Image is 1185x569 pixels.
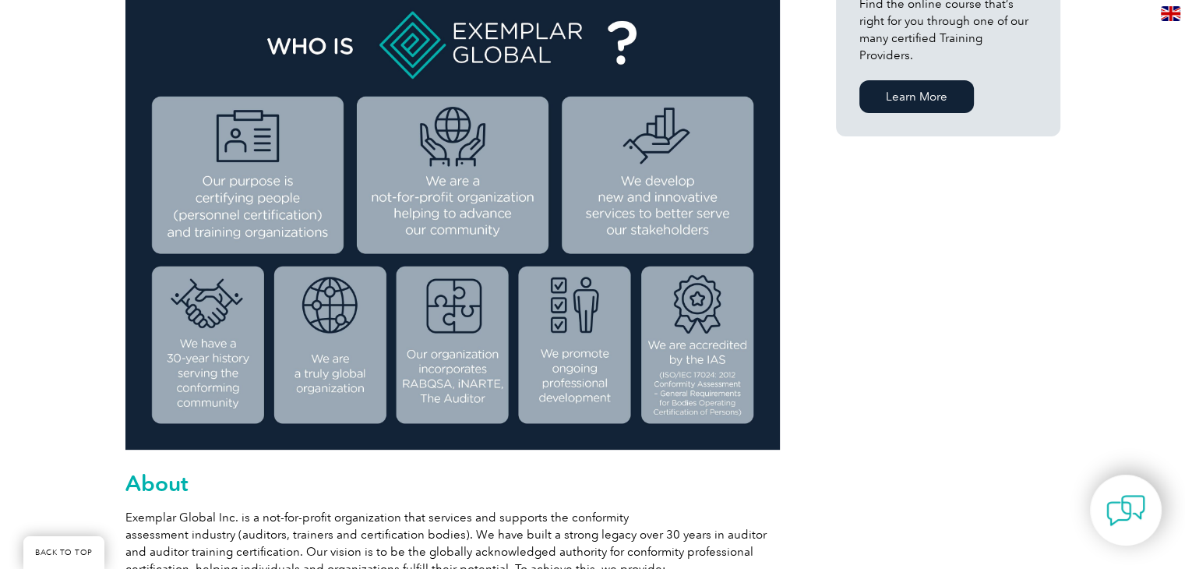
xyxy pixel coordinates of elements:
a: Learn More [859,80,974,113]
h2: About [125,471,780,496]
img: contact-chat.png [1106,491,1145,530]
img: en [1161,6,1180,21]
a: BACK TO TOP [23,536,104,569]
